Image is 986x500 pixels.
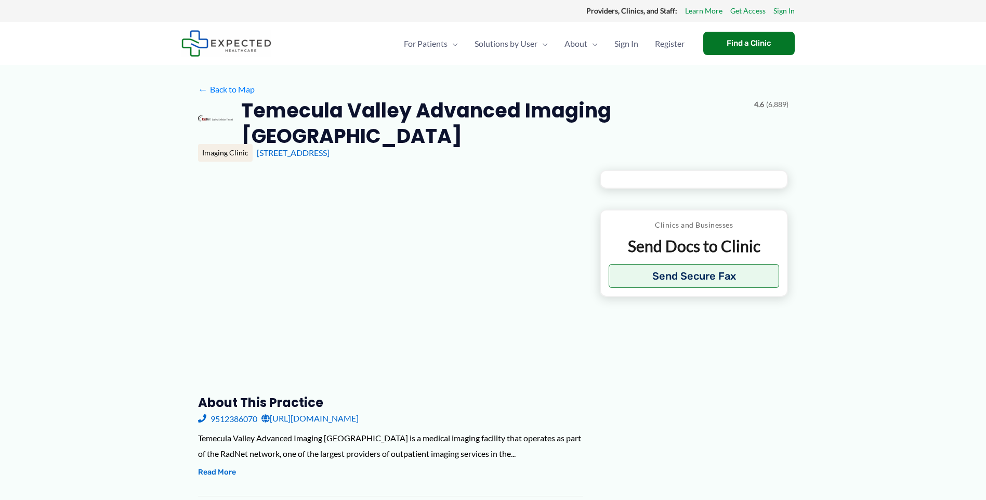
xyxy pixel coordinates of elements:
[198,84,208,94] span: ←
[609,218,780,232] p: Clinics and Businesses
[730,4,766,18] a: Get Access
[198,411,257,426] a: 9512386070
[537,25,548,62] span: Menu Toggle
[404,25,448,62] span: For Patients
[586,6,677,15] strong: Providers, Clinics, and Staff:
[261,411,359,426] a: [URL][DOMAIN_NAME]
[198,466,236,479] button: Read More
[556,25,606,62] a: AboutMenu Toggle
[703,32,795,55] a: Find a Clinic
[475,25,537,62] span: Solutions by User
[241,98,745,149] h2: Temecula Valley Advanced Imaging [GEOGRAPHIC_DATA]
[614,25,638,62] span: Sign In
[773,4,795,18] a: Sign In
[396,25,466,62] a: For PatientsMenu Toggle
[609,264,780,288] button: Send Secure Fax
[198,144,253,162] div: Imaging Clinic
[766,98,788,111] span: (6,889)
[754,98,764,111] span: 4.6
[448,25,458,62] span: Menu Toggle
[257,148,330,157] a: [STREET_ADDRESS]
[198,82,255,97] a: ←Back to Map
[198,430,583,461] div: Temecula Valley Advanced Imaging [GEOGRAPHIC_DATA] is a medical imaging facility that operates as...
[396,25,693,62] nav: Primary Site Navigation
[587,25,598,62] span: Menu Toggle
[609,236,780,256] p: Send Docs to Clinic
[198,394,583,411] h3: About this practice
[655,25,685,62] span: Register
[606,25,647,62] a: Sign In
[181,30,271,57] img: Expected Healthcare Logo - side, dark font, small
[564,25,587,62] span: About
[647,25,693,62] a: Register
[466,25,556,62] a: Solutions by UserMenu Toggle
[685,4,722,18] a: Learn More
